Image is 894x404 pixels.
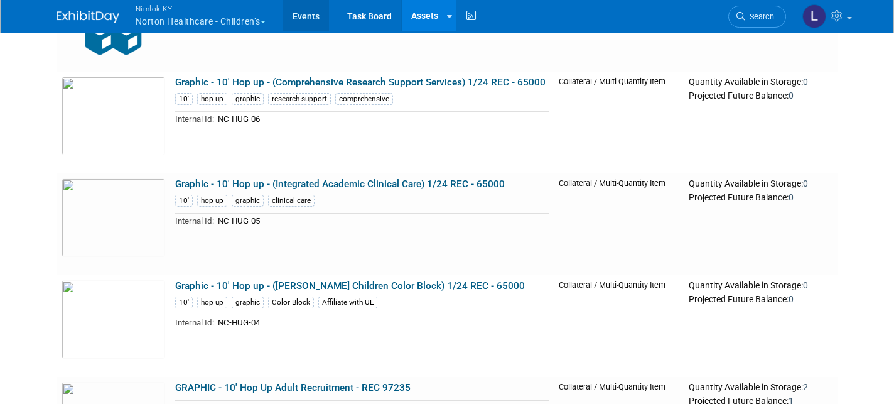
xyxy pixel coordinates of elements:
div: Projected Future Balance: [689,88,832,102]
div: Projected Future Balance: [689,190,832,204]
td: NC-HUG-06 [214,112,549,126]
span: 0 [803,178,808,188]
span: 0 [789,90,794,101]
div: Affiliate with UL [318,297,377,308]
span: 0 [789,192,794,202]
img: ExhibitDay [57,11,119,23]
div: comprehensive [335,93,393,105]
div: clinical care [268,195,315,207]
td: Internal Id: [175,315,214,330]
span: 0 [789,294,794,304]
div: Color Block [268,297,314,308]
a: Search [728,6,786,28]
div: research support [268,93,331,105]
span: 0 [803,77,808,87]
td: NC-HUG-05 [214,214,549,228]
td: NC-HUG-04 [214,315,549,330]
div: Quantity Available in Storage: [689,77,832,88]
a: Graphic - 10' Hop up - (Integrated Academic Clinical Care) 1/24 REC - 65000 [175,178,505,190]
div: hop up [197,297,227,308]
div: 10' [175,195,193,207]
div: Quantity Available in Storage: [689,382,832,393]
img: Luc Schaefer [802,4,826,28]
td: Internal Id: [175,112,214,126]
div: Projected Future Balance: [689,292,832,305]
span: Nimlok KY [136,2,266,15]
div: hop up [197,93,227,105]
div: graphic [232,297,264,308]
span: Search [745,12,774,21]
td: Internal Id: [175,214,214,228]
a: Graphic - 10' Hop up - ([PERSON_NAME] Children Color Block) 1/24 REC - 65000 [175,280,525,292]
td: Collateral / Multi-Quantity Item [554,173,684,275]
div: 10' [175,93,193,105]
a: Graphic - 10' Hop up - (Comprehensive Research Support Services) 1/24 REC - 65000 [175,77,546,88]
a: GRAPHIC - 10' Hop Up Adult Recruitment - REC 97235 [175,382,411,393]
td: Collateral / Multi-Quantity Item [554,72,684,173]
span: 0 [803,280,808,290]
div: graphic [232,195,264,207]
div: Quantity Available in Storage: [689,280,832,292]
div: 10' [175,297,193,308]
td: Collateral / Multi-Quantity Item [554,275,684,377]
div: hop up [197,195,227,207]
span: 2 [803,382,808,392]
div: graphic [232,93,264,105]
div: Quantity Available in Storage: [689,178,832,190]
